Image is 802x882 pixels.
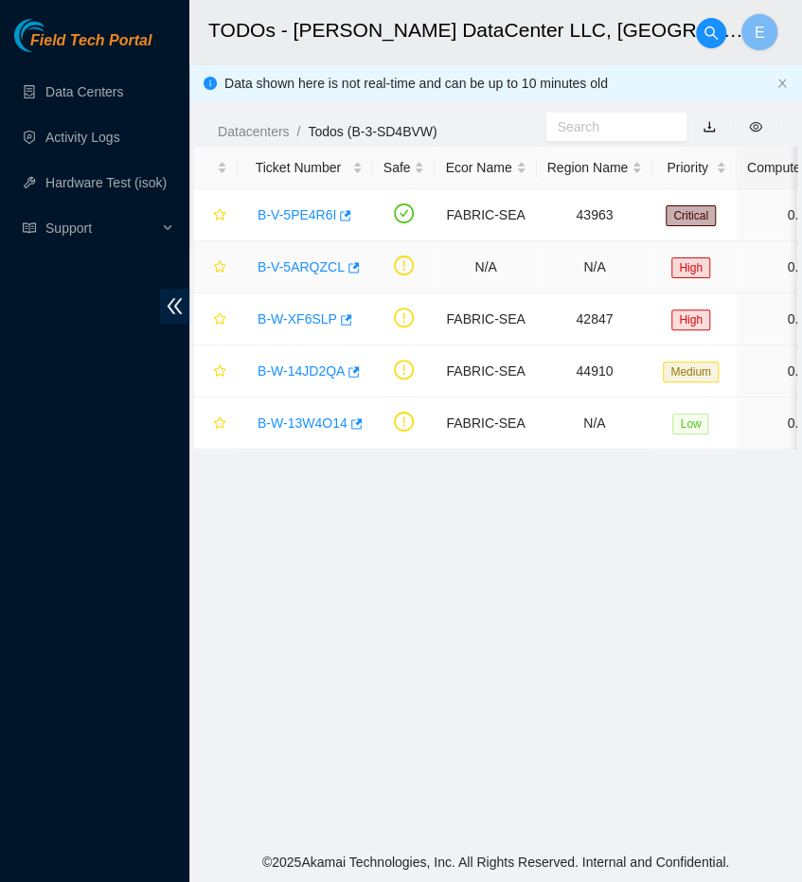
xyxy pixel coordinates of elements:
a: Datacenters [218,124,289,139]
a: B-V-5PE4R6I [258,207,336,222]
span: star [213,416,226,432]
a: Todos (B-3-SD4BVW) [308,124,437,139]
span: High [671,309,710,330]
button: star [205,200,227,230]
button: star [205,252,227,282]
button: search [696,18,726,48]
span: star [213,260,226,275]
span: search [697,26,725,41]
span: / [296,124,300,139]
span: exclamation-circle [394,360,414,379]
td: FABRIC-SEA [435,397,536,450]
span: Support [45,209,157,247]
span: Critical [666,205,716,226]
td: FABRIC-SEA [435,189,536,241]
span: Field Tech Portal [30,32,151,50]
a: Data Centers [45,84,123,99]
td: FABRIC-SEA [435,345,536,397]
span: read [23,221,36,235]
td: FABRIC-SEA [435,293,536,345]
td: N/A [435,241,536,293]
a: B-W-XF6SLP [258,311,337,326]
a: B-V-5ARQZCL [258,259,345,274]
span: exclamation-circle [394,308,414,327]
span: star [213,312,226,327]
span: High [671,257,710,278]
td: N/A [537,241,653,293]
span: check-circle [394,203,414,223]
a: B-W-14JD2QA [258,363,345,379]
span: star [213,208,226,223]
span: eye [749,120,762,133]
button: close [776,78,788,90]
button: star [205,356,227,386]
a: download [703,119,716,134]
td: 44910 [537,345,653,397]
img: Akamai Technologies [14,19,96,52]
span: close [776,78,788,89]
td: N/A [537,397,653,450]
span: star [213,364,226,379]
a: Akamai TechnologiesField Tech Portal [14,34,151,59]
input: Search [557,116,661,137]
a: Hardware Test (isok) [45,175,167,190]
span: E [755,21,765,44]
button: star [205,304,227,334]
td: 43963 [537,189,653,241]
span: exclamation-circle [394,412,414,432]
span: exclamation-circle [394,256,414,275]
td: 42847 [537,293,653,345]
button: E [740,13,778,51]
span: Medium [663,362,719,382]
span: Low [672,414,708,434]
a: Activity Logs [45,130,120,145]
footer: © 2025 Akamai Technologies, Inc. All Rights Reserved. Internal and Confidential. [189,842,802,882]
button: star [205,408,227,438]
a: B-W-13W4O14 [258,415,348,431]
span: double-left [160,289,189,324]
button: download [688,112,730,142]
